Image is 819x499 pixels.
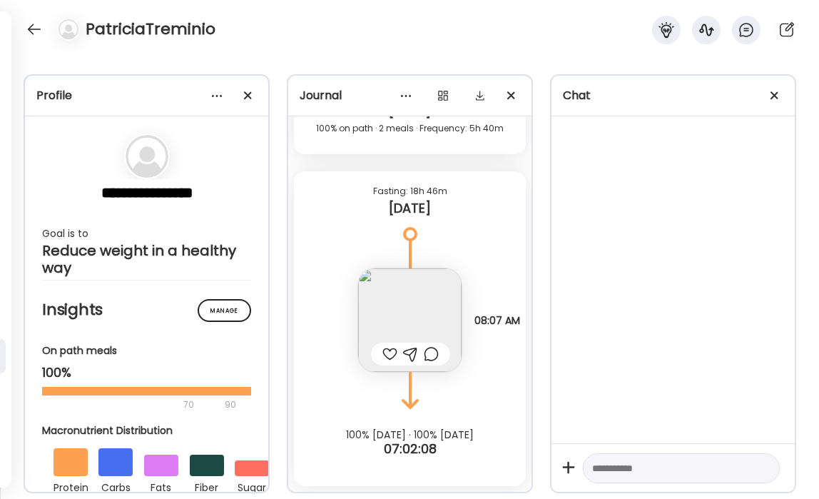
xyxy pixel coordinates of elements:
div: On path meals [42,343,251,358]
div: 90 [223,396,238,413]
span: 08:07 AM [474,315,520,326]
div: 07:02:08 [288,440,531,458]
div: fiber [190,476,224,496]
div: 100% on path · 2 meals · Frequency: 5h 40m [305,120,514,137]
div: fats [144,476,178,496]
div: Macronutrient Distribution [42,423,280,438]
div: protein [54,476,88,496]
img: bg-avatar-default.svg [126,135,168,178]
h4: PatriciaTreminio [86,18,215,41]
div: sugar [235,476,269,496]
div: Fasting: 18h 46m [305,183,514,200]
div: 100% [42,364,251,381]
img: bg-avatar-default.svg [58,19,78,39]
div: Reduce weight in a healthy way [42,242,251,276]
div: carbs [98,476,133,496]
div: Manage [198,299,251,322]
h2: Insights [42,299,251,321]
div: [DATE] [305,200,514,217]
div: Profile [36,87,257,104]
div: Goal is to [42,225,251,242]
div: 100% [DATE] · 100% [DATE] [288,429,531,440]
div: 70 [42,396,220,413]
div: Journal [300,87,520,104]
img: images%2F8QygtFPpAmTw7D4uqevp7qT9u6n2%2F8rHofYrHJAHeoEklBn2t%2FmOWyEKcAVyHyimXAetPW_240 [358,268,462,372]
div: Chat [563,87,783,104]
